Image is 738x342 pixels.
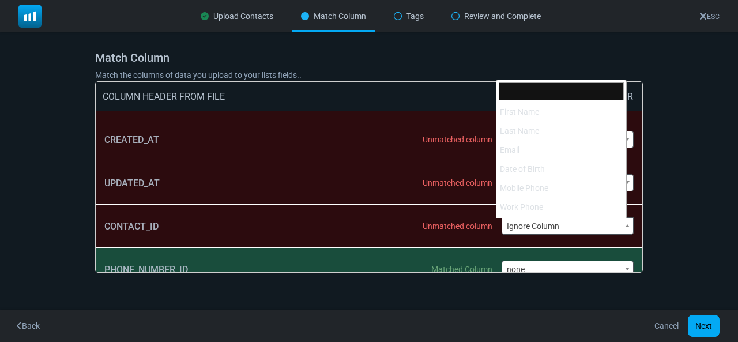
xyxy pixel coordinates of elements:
div: CONTACT_ID [104,205,502,247]
a: ESC [699,13,720,21]
p: Match the columns of data you upload to your lists fields.. [95,69,643,81]
button: Back [9,315,47,337]
li: Company [496,217,626,236]
li: First Name [496,103,626,122]
li: Email [496,141,626,160]
div: Tags [385,1,433,32]
button: Next [688,315,720,337]
img: mailsoftly_icon_blue_white.svg [18,5,42,28]
div: PHONE_NUMBER_ID [104,248,502,291]
a: Cancel [647,315,686,337]
span: Ignore Column [502,217,634,235]
div: Match Column [292,1,375,32]
div: This column could not be matched during automatic matching. If you do not assign a column, this c... [423,135,492,144]
div: This column could not be matched during automatic matching. If you do not assign a column, this c... [423,178,492,187]
div: You have manually assigned this column to a column. You can use the selector on the right to chan... [431,265,492,274]
div: COLUMN HEADER FROM FILE [103,82,502,111]
span: none [502,261,634,277]
span: none [502,261,634,278]
input: Search [499,82,624,100]
li: Last Name [496,122,626,141]
li: Mobile Phone [496,179,626,198]
div: CREATED_AT [104,118,502,161]
div: This column could not be matched during automatic matching. If you do not assign a column, this c... [423,221,492,231]
div: Upload Contacts [191,1,283,32]
div: Review and Complete [442,1,550,32]
div: UPDATED_AT [104,161,502,204]
li: Work Phone [496,198,626,217]
span: Ignore Column [502,218,634,234]
li: Date of Birth [496,160,626,179]
h5: Match Column [95,51,643,65]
